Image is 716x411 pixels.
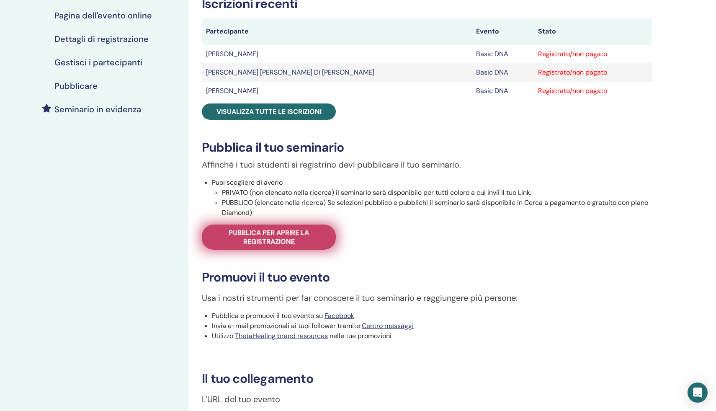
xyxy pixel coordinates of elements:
[212,178,652,218] li: Puoi scegliere di averlo
[538,49,648,59] div: Registrato/non pagato
[54,81,98,91] h4: Pubblicare
[202,158,652,171] p: Affinché i tuoi studenti si registrino devi pubblicare il tuo seminario.
[472,45,534,63] td: Basic DNA
[202,45,472,63] td: [PERSON_NAME]
[538,86,648,96] div: Registrato/non pagato
[325,311,354,320] a: Facebook
[202,371,652,386] h3: Il tuo collegamento
[202,18,472,45] th: Partecipante
[54,104,141,114] h4: Seminario in evidenza
[688,383,708,403] div: Open Intercom Messenger
[538,67,648,78] div: Registrato/non pagato
[212,228,325,246] span: Pubblica per aprire la registrazione
[235,331,328,340] a: ThetaHealing brand resources
[54,10,152,21] h4: Pagina dell'evento online
[222,198,652,218] li: PUBBLICO (elencato nella ricerca) Se selezioni pubblico e pubblichi il seminario sarà disponibile...
[202,63,472,82] td: [PERSON_NAME] [PERSON_NAME] Di [PERSON_NAME]
[202,270,652,285] h3: Promuovi il tuo evento
[202,393,652,406] p: L'URL del tuo evento
[216,107,322,116] span: Visualizza tutte le iscrizioni
[472,82,534,100] td: Basic DNA
[534,18,652,45] th: Stato
[472,63,534,82] td: Basic DNA
[202,140,652,155] h3: Pubblica il tuo seminario
[202,103,336,120] a: Visualizza tutte le iscrizioni
[212,321,652,331] li: Invia e-mail promozionali ai tuoi follower tramite
[362,321,414,330] a: Centro messaggi
[54,57,142,67] h4: Gestisci i partecipanti
[202,225,336,250] a: Pubblica per aprire la registrazione
[202,292,652,304] p: Usa i nostri strumenti per far conoscere il tuo seminario e raggiungere più persone:
[212,331,652,341] li: Utilizzo nelle tue promozioni
[54,34,149,44] h4: Dettagli di registrazione
[222,188,652,198] li: PRIVATO (non elencato nella ricerca) il seminario sarà disponibile per tutti coloro a cui invii i...
[472,18,534,45] th: Evento
[202,82,472,100] td: [PERSON_NAME]
[212,311,652,321] li: Pubblica e promuovi il tuo evento su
